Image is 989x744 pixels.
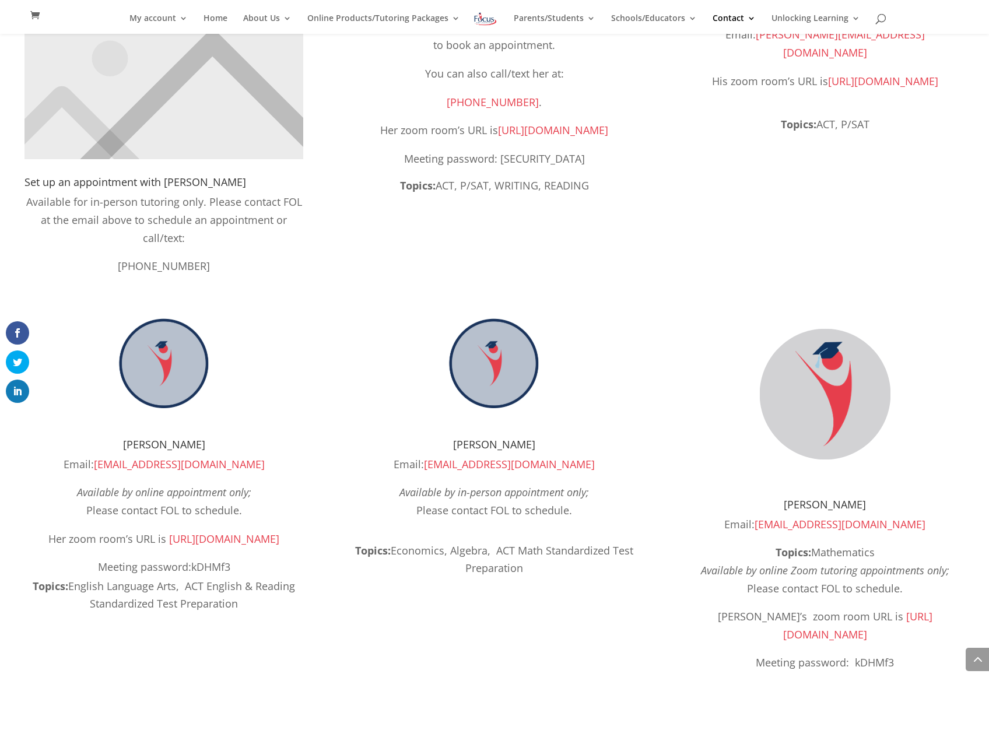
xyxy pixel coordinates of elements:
p: Email: [355,455,634,484]
img: Spirit of FOL [425,307,563,422]
span: Set up an appointment with [PERSON_NAME] [24,175,246,189]
span: [PERSON_NAME] [453,437,535,451]
img: Focus on Learning [473,10,497,27]
p: Email: [24,455,303,484]
a: [URL][DOMAIN_NAME] [498,123,608,137]
em: Available by online appointment only; [77,485,251,499]
b: Topics: [776,545,811,559]
span: Meeting password: kDHMf3 [756,655,894,669]
span: Her zoom room’s URL is [48,532,166,546]
p: You can also call/text her at: [355,65,634,93]
a: [EMAIL_ADDRESS][DOMAIN_NAME] [94,457,265,471]
div: Economics, Algebra, ACT Math Standardized Test Preparation [355,542,634,577]
p: Email: [686,26,965,72]
b: Topics: [355,543,391,557]
a: Home [204,14,227,34]
a: Parents/Students [514,14,595,34]
p: Available for in-person tutoring only. Please contact FOL at the email above to schedule an appoi... [24,193,303,257]
a: [EMAIL_ADDRESS][DOMAIN_NAME] [424,457,595,471]
a: About Us [243,14,292,34]
a: [URL][DOMAIN_NAME] [783,609,932,641]
em: Available by in-person appointment only; [399,485,589,499]
a: [PERSON_NAME][EMAIL_ADDRESS][DOMAIN_NAME] [756,27,925,59]
img: Samantha Edmonds [738,307,913,482]
a: Contact [713,14,756,34]
div: English Language Arts, ACT English & Reading Standardized Test Preparation [24,577,303,613]
b: Topics: [33,579,68,593]
span: Meeting password: [98,560,230,574]
div: ACT, P/SAT [686,115,965,134]
a: [PHONE_NUMBER] [447,95,539,109]
p: Email: [686,515,965,544]
p: to book an appointment. [355,36,634,65]
strong: Topics: [400,178,436,192]
span: Please contact FOL to schedule. [416,503,572,517]
strong: Topics: [781,117,816,131]
a: Unlocking Learning [771,14,860,34]
span: Please contact FOL to schedule. [747,581,903,595]
em: Available by online Zoom tutoring appointments only; [701,563,949,577]
a: [EMAIL_ADDRESS][DOMAIN_NAME] [755,517,925,531]
a: My account [129,14,188,34]
div: Mathematics [686,543,965,561]
p: Meeting password: [SECURITY_DATA] [355,150,634,178]
p: His zoom room’s URL is [686,72,965,90]
span: kDHMf3 [191,560,230,574]
p: . [355,93,634,122]
span: Please contact FOL to schedule. [86,503,242,517]
span: [PERSON_NAME] [123,437,205,451]
p: [PHONE_NUMBER] [24,257,303,275]
span: [PERSON_NAME]’s zoom room URL is [718,609,903,623]
a: [URL][DOMAIN_NAME] [169,532,279,546]
span: [PERSON_NAME] [784,497,866,511]
div: ACT, P/SAT, WRITING, READING [355,177,634,195]
img: Spirit of FOL [95,307,233,422]
p: Her zoom room’s URL is [355,121,634,150]
a: [URL][DOMAIN_NAME] [828,74,938,88]
a: Schools/Educators [611,14,697,34]
a: Online Products/Tutoring Packages [307,14,460,34]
